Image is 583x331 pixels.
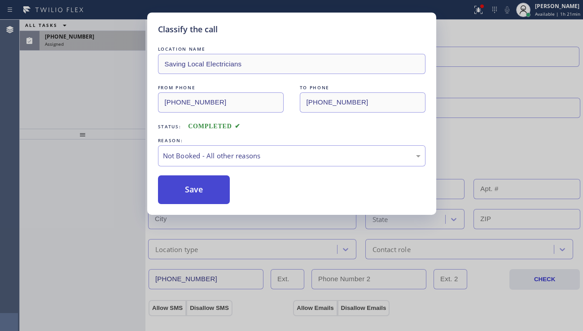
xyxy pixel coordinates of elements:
input: From phone [158,92,284,113]
button: Save [158,175,230,204]
div: REASON: [158,136,425,145]
span: COMPLETED [188,123,240,130]
div: FROM PHONE [158,83,284,92]
div: TO PHONE [300,83,425,92]
span: Status: [158,123,181,130]
div: Not Booked - All other reasons [163,151,421,161]
div: LOCATION NAME [158,44,425,54]
input: To phone [300,92,425,113]
h5: Classify the call [158,23,218,35]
